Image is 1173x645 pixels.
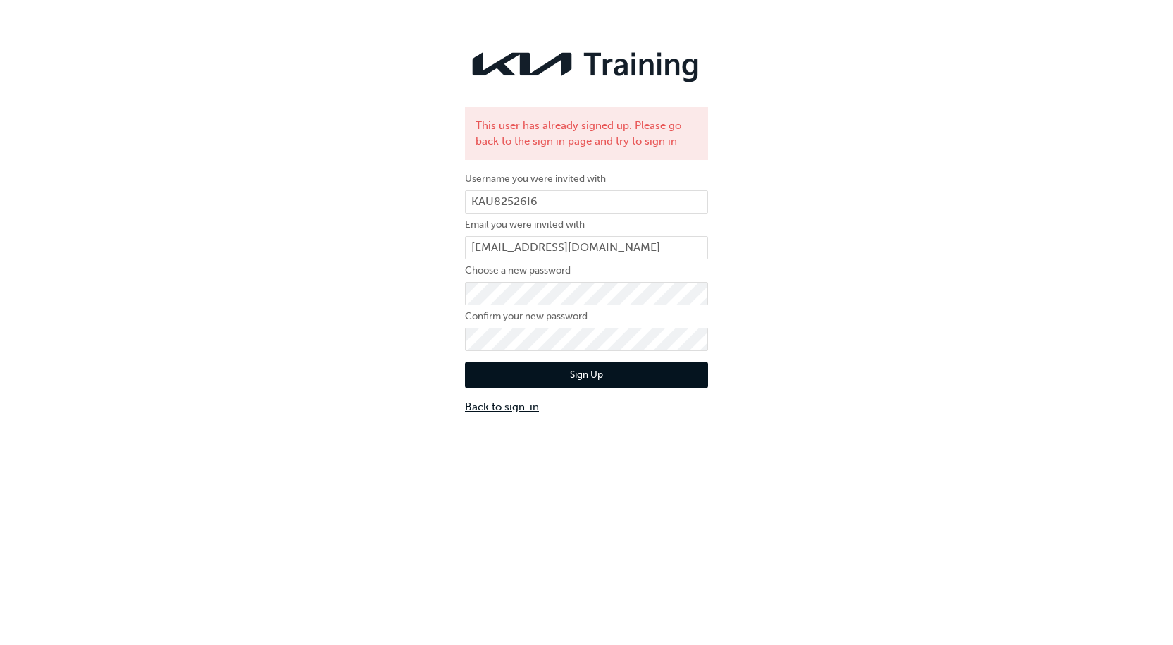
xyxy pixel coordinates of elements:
a: Back to sign-in [465,399,708,415]
label: Confirm your new password [465,308,708,325]
button: Sign Up [465,362,708,388]
div: This user has already signed up. Please go back to the sign in page and try to sign in [465,107,708,160]
label: Username you were invited with [465,171,708,188]
label: Choose a new password [465,262,708,279]
input: Username [465,190,708,214]
label: Email you were invited with [465,216,708,233]
img: kia-training [465,42,708,86]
